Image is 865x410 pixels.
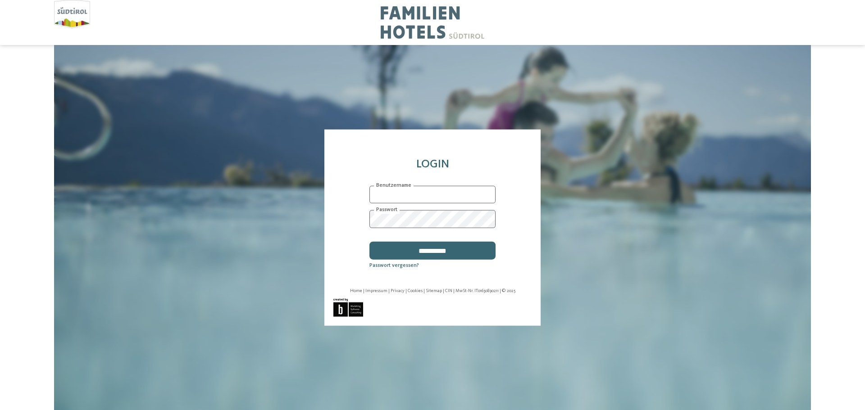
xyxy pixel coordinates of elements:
a: Cookies [408,288,423,293]
a: Passwort vergessen? [369,263,419,268]
img: Brandnamic GmbH | Leading Hospitality Solutions [333,298,363,317]
span: MwSt-Nr. IT01650890211 [455,288,499,293]
label: Benutzername [374,182,414,189]
label: Passwort [374,207,400,214]
a: CIN [445,288,452,293]
span: | [453,288,455,293]
span: | [443,288,444,293]
a: Home [350,288,362,293]
span: | [423,288,425,293]
span: | [388,288,390,293]
span: Login [416,158,449,170]
span: | [363,288,364,293]
span: | [405,288,407,293]
a: Sitemap [426,288,442,293]
a: Impressum [365,288,387,293]
a: Privacy [391,288,405,293]
span: | [500,288,501,293]
span: © 2025 [502,288,515,293]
